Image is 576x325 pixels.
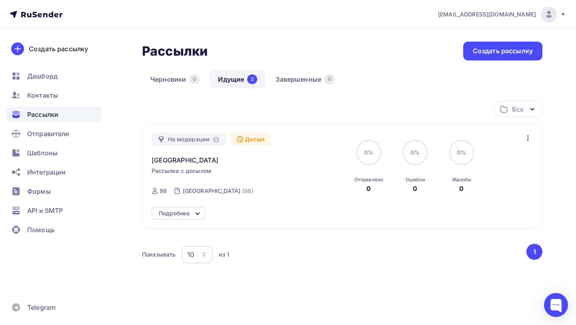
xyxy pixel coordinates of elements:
span: [EMAIL_ADDRESS][DOMAIN_NAME] [438,10,536,18]
button: Все [494,101,542,117]
ul: Pagination [525,244,543,260]
span: 0% [457,149,466,156]
div: Ошибки [406,177,425,183]
a: Черновики0 [142,70,208,88]
h2: Рассылки [142,43,208,59]
div: 98 [160,187,167,195]
button: Go to page 1 [526,244,542,260]
span: API и SMTP [27,206,63,215]
span: Шаблоны [27,148,58,158]
a: Завершенные0 [267,70,343,88]
span: 0% [364,149,373,156]
div: 10 [187,250,194,259]
div: из 1 [219,251,229,259]
span: Формы [27,187,51,196]
div: Показывать [142,251,176,259]
span: Telegram [27,303,56,312]
div: Отправлено [354,177,383,183]
div: [GEOGRAPHIC_DATA] [183,187,240,195]
span: Рассылки [27,110,58,119]
a: [EMAIL_ADDRESS][DOMAIN_NAME] [438,6,566,22]
a: Дашборд [6,68,102,84]
div: Создать рассылку [29,44,88,54]
a: Рассылки [6,106,102,122]
span: Рассылка с досылом [152,167,212,175]
div: Все [512,104,523,114]
span: Интеграции [27,167,66,177]
a: Отправители [6,126,102,142]
span: [GEOGRAPHIC_DATA] [152,155,218,165]
div: 0 [324,74,335,84]
a: Идущие2 [210,70,266,88]
div: (98) [242,187,254,195]
div: Жалобы [452,177,472,183]
button: 10 [181,245,213,264]
div: На модерации [152,133,226,146]
div: 2 [247,74,257,84]
div: Создать рассылку [473,46,533,56]
div: Подробнее [159,209,190,218]
div: 0 [366,184,371,193]
span: Дашборд [27,71,58,81]
a: [GEOGRAPHIC_DATA] (98) [182,185,254,197]
div: 0 [189,74,200,84]
div: 0 [459,184,464,193]
a: Шаблоны [6,145,102,161]
span: 0% [410,149,420,156]
span: Отправители [27,129,70,138]
span: Помощь [27,225,55,235]
a: Формы [6,183,102,199]
span: Контакты [27,90,58,100]
div: Досыл [230,133,271,146]
div: 0 [413,184,417,193]
a: Контакты [6,87,102,103]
